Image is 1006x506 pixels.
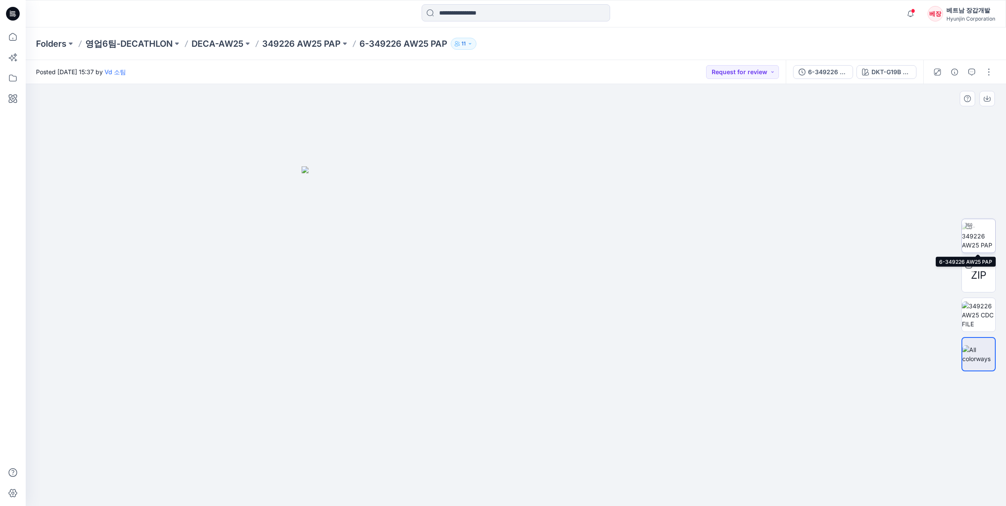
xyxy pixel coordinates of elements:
[36,67,126,76] span: Posted [DATE] 15:37 by
[302,166,730,506] img: eyJhbGciOiJIUzI1NiIsImtpZCI6IjAiLCJzbHQiOiJzZXMiLCJ0eXAiOiJKV1QifQ.eyJkYXRhIjp7InR5cGUiOiJzdG9yYW...
[971,268,986,283] span: ZIP
[808,67,847,77] div: 6-349226 AW25 PAP
[946,5,995,15] div: 베트남 장갑개발
[36,38,66,50] a: Folders
[962,345,995,363] img: All colorways
[946,15,995,22] div: Hyunjin Corporation
[962,301,995,328] img: 349226 AW25 CDC FILE
[856,65,916,79] button: DKT-G19B BLUE
[192,38,243,50] a: DECA-AW25
[105,68,126,75] a: Vd 소팀
[928,6,943,21] div: 베장
[461,39,466,48] p: 11
[962,223,995,250] img: 6-349226 AW25 PAP
[948,65,961,79] button: Details
[793,65,853,79] button: 6-349226 AW25 PAP
[451,38,476,50] button: 11
[871,67,911,77] div: DKT-G19B BLUE
[262,38,341,50] a: 349226 AW25 PAP
[85,38,173,50] a: 영업6팀-DECATHLON
[359,38,447,50] p: 6-349226 AW25 PAP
